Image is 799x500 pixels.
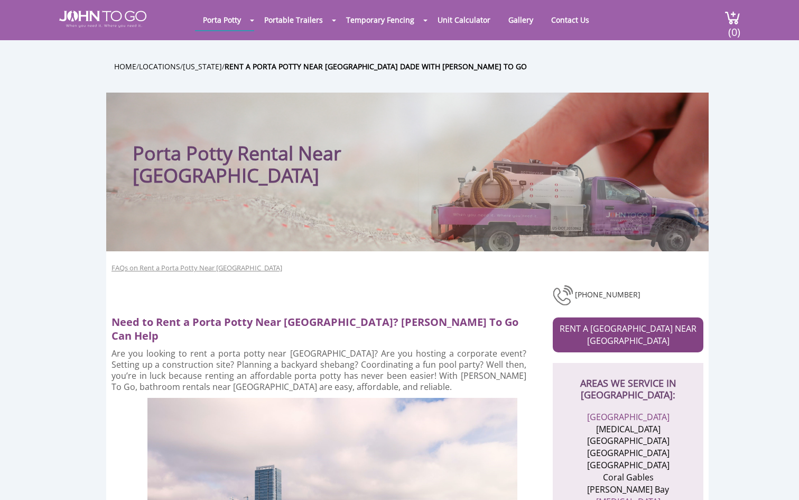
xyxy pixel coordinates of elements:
[112,263,282,273] a: FAQs on Rent a Porta Potty Near [GEOGRAPHIC_DATA]
[112,348,526,393] p: Are you looking to rent a porta potty near [GEOGRAPHIC_DATA]? Are you hosting a corporate event? ...
[500,10,541,30] a: Gallery
[577,484,680,496] li: [PERSON_NAME] Bay
[338,10,422,30] a: Temporary Fencing
[183,61,222,71] a: [US_STATE]
[577,471,680,484] li: Coral Gables
[724,11,740,25] img: cart a
[430,10,498,30] a: Unit Calculator
[553,284,575,307] img: phone-number
[728,16,740,39] span: (0)
[133,114,473,187] h1: Porta Potty Rental Near [GEOGRAPHIC_DATA]
[553,317,703,352] a: RENT A [GEOGRAPHIC_DATA] NEAR [GEOGRAPHIC_DATA]
[114,60,717,72] ul: / / /
[587,411,670,423] a: [GEOGRAPHIC_DATA]
[195,10,249,30] a: Porta Potty
[225,61,527,71] a: Rent a Porta Potty Near [GEOGRAPHIC_DATA] Dade With [PERSON_NAME] To Go
[577,423,680,448] li: [MEDICAL_DATA][GEOGRAPHIC_DATA]
[114,61,136,71] a: Home
[112,310,535,343] h2: Need to Rent a Porta Potty Near [GEOGRAPHIC_DATA]? [PERSON_NAME] To Go Can Help
[418,153,703,251] img: Truck
[256,10,331,30] a: Portable Trailers
[553,284,703,307] div: [PHONE_NUMBER]
[543,10,597,30] a: Contact Us
[59,11,146,28] img: JOHN to go
[577,447,680,459] li: [GEOGRAPHIC_DATA]
[563,363,693,401] h2: AREAS WE SERVICE IN [GEOGRAPHIC_DATA]:
[577,459,680,471] li: [GEOGRAPHIC_DATA]
[139,61,180,71] a: Locations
